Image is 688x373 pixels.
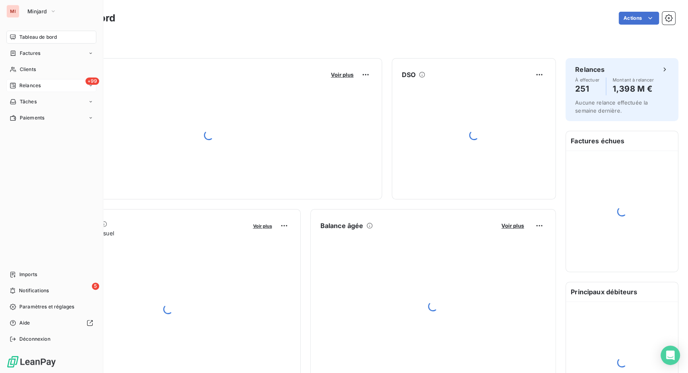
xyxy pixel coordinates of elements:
span: 5 [92,283,99,290]
img: Logo LeanPay [6,355,56,368]
button: Voir plus [251,222,274,229]
span: Imports [19,271,37,278]
span: Relances [19,82,41,89]
span: Aide [19,319,30,327]
div: Open Intercom Messenger [661,346,680,365]
span: Clients [20,66,36,73]
a: Imports [6,268,96,281]
h6: Factures échues [566,131,678,151]
span: Factures [20,50,40,57]
h6: DSO [402,70,416,80]
a: Paramètres et réglages [6,300,96,313]
h4: 1,398 M € [613,82,654,95]
span: Tableau de bord [19,34,57,41]
span: Montant à relancer [613,78,654,82]
button: Voir plus [499,222,526,229]
h4: 251 [575,82,599,95]
span: Voir plus [501,222,524,229]
a: Clients [6,63,96,76]
a: Factures [6,47,96,60]
a: Tâches [6,95,96,108]
a: Aide [6,316,96,329]
a: +99Relances [6,79,96,92]
span: Minjard [27,8,47,15]
a: Tableau de bord [6,31,96,44]
button: Actions [619,12,659,25]
span: Paramètres et réglages [19,303,74,310]
h6: Relances [575,65,605,74]
span: Voir plus [253,223,272,229]
span: Chiffre d'affaires mensuel [46,229,247,237]
span: Notifications [19,287,49,294]
span: +99 [85,78,99,85]
a: Paiements [6,111,96,124]
span: Aucune relance effectuée la semaine dernière. [575,99,648,114]
div: MI [6,5,19,18]
span: Déconnexion [19,335,50,343]
span: À effectuer [575,78,599,82]
h6: Principaux débiteurs [566,282,678,302]
span: Paiements [20,114,44,122]
span: Voir plus [331,71,353,78]
h6: Balance âgée [320,221,364,231]
button: Voir plus [328,71,356,78]
span: Tâches [20,98,37,105]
